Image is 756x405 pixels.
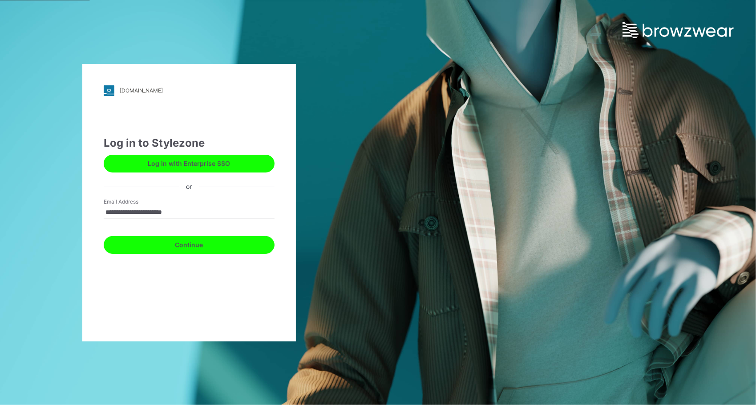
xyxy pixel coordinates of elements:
button: Continue [104,236,275,254]
a: [DOMAIN_NAME] [104,85,275,96]
div: Log in to Stylezone [104,135,275,151]
button: Log in with Enterprise SSO [104,155,275,172]
img: browzwear-logo.e42bd6dac1945053ebaf764b6aa21510.svg [623,22,734,38]
div: or [179,182,199,192]
label: Email Address [104,198,166,206]
div: [DOMAIN_NAME] [120,87,163,94]
img: stylezone-logo.562084cfcfab977791bfbf7441f1a819.svg [104,85,114,96]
